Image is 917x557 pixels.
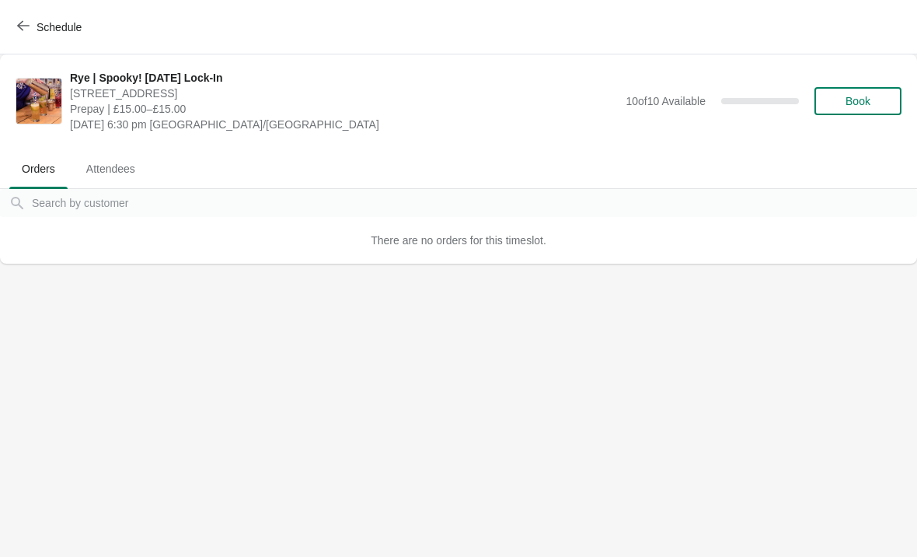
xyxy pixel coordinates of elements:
[846,95,870,107] span: Book
[70,70,618,86] span: Rye | Spooky! [DATE] Lock-In
[16,79,61,124] img: Rye | Spooky! Halloween Lock-In
[70,117,618,132] span: [DATE] 6:30 pm [GEOGRAPHIC_DATA]/[GEOGRAPHIC_DATA]
[70,101,618,117] span: Prepay | £15.00–£15.00
[31,189,917,217] input: Search by customer
[74,155,148,183] span: Attendees
[37,21,82,33] span: Schedule
[371,234,546,247] span: There are no orders for this timeslot.
[626,95,706,107] span: 10 of 10 Available
[9,155,68,183] span: Orders
[814,87,901,115] button: Book
[8,13,94,41] button: Schedule
[70,86,618,101] span: [STREET_ADDRESS]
